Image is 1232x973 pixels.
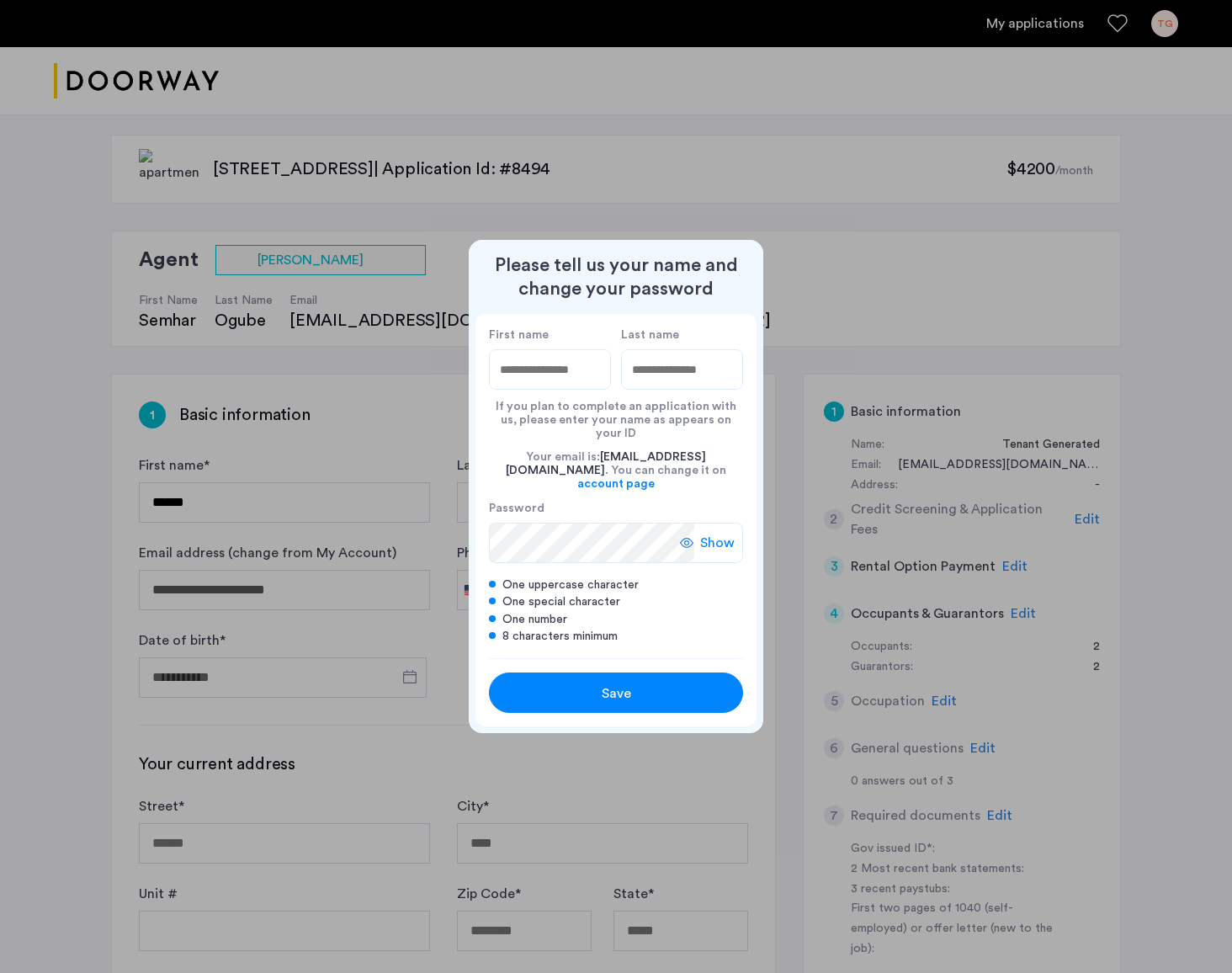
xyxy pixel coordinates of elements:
label: Last name [621,327,743,343]
div: Your email is: . You can change it on [489,440,743,501]
div: One number [489,611,743,628]
label: First name [489,327,611,343]
div: One uppercase character [489,577,743,593]
h2: Please tell us your name and change your password [475,253,757,300]
a: account page [577,477,655,491]
label: Password [489,501,694,516]
button: button [489,673,743,713]
div: One special character [489,593,743,610]
span: Show [700,533,735,553]
span: Save [602,683,631,704]
span: [EMAIL_ADDRESS][DOMAIN_NAME] [506,451,706,476]
div: 8 characters minimum [489,628,743,645]
div: If you plan to complete an application with us, please enter your name as appears on your ID [489,390,743,440]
